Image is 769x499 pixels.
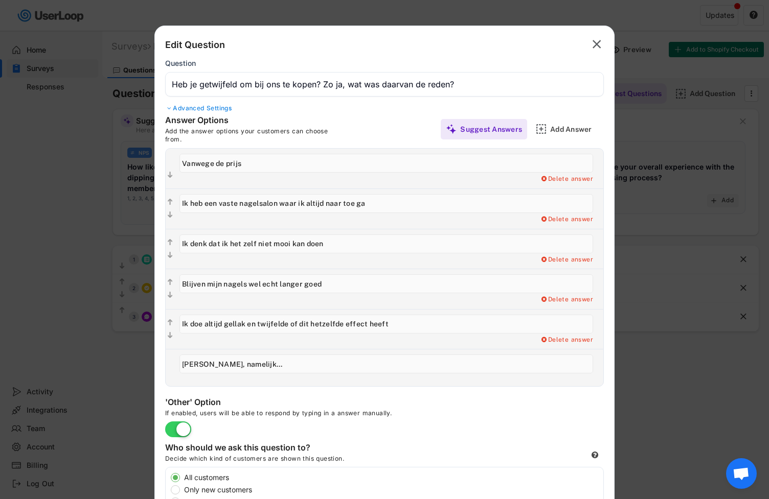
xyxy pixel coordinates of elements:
[593,37,601,52] text: 
[540,216,593,224] div: Delete answer
[166,237,174,248] button: 
[168,171,173,179] text: 
[179,194,593,213] input: Ik heb een vaste nagelsalon waar ik altijd naar toe ga
[168,278,173,287] text: 
[540,256,593,264] div: Delete answer
[179,274,593,293] input: Blijven mijn nagels wel echt langer goed
[179,154,593,173] input: Vanwege de prijs
[168,331,173,340] text: 
[168,198,173,206] text: 
[540,175,593,183] div: Delete answer
[166,210,174,220] button: 
[166,318,174,328] button: 
[165,442,370,455] div: Who should we ask this question to?
[168,251,173,259] text: 
[590,36,604,53] button: 
[179,234,593,253] input: Ik denk dat ik het zelf niet mooi kan doen
[165,39,225,51] div: Edit Question
[166,330,174,341] button: 
[540,296,593,304] div: Delete answer
[165,72,604,97] input: Type your question here...
[168,238,173,247] text: 
[165,455,421,467] div: Decide which kind of customers are shown this question.
[181,486,603,493] label: Only new customers
[166,277,174,288] button: 
[166,170,174,180] button: 
[550,125,601,134] div: Add Answer
[536,124,547,134] img: AddMajor.svg
[166,197,174,207] button: 
[166,250,174,260] button: 
[166,290,174,300] button: 
[165,127,344,143] div: Add the answer options your customers can choose from.
[165,115,319,127] div: Answer Options
[165,397,370,409] div: 'Other' Option
[168,210,173,219] text: 
[446,124,457,134] img: MagicMajor%20%28Purple%29.svg
[179,315,593,334] input: Ik doe altijd gellak en twijfelde of dit hetzelfde effect heeft
[168,318,173,327] text: 
[165,104,604,112] div: Advanced Settings
[165,409,472,421] div: If enabled, users will be able to respond by typing in a answer manually.
[540,336,593,344] div: Delete answer
[460,125,522,134] div: Suggest Answers
[726,458,757,489] div: Open chat
[179,354,593,373] input: Anders, namelijk...
[165,59,196,68] div: Question
[168,291,173,300] text: 
[181,474,603,481] label: All customers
